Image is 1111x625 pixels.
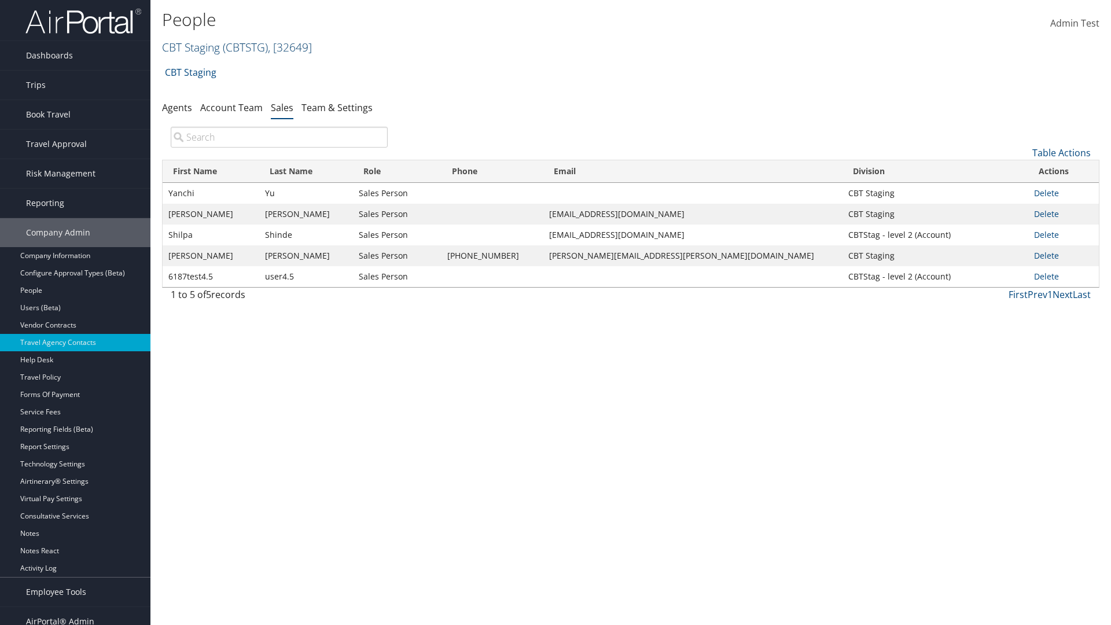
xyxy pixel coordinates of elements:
td: Sales Person [353,183,442,204]
th: Role: activate to sort column ascending [353,160,442,183]
span: , [ 32649 ] [268,39,312,55]
a: CBT Staging [162,39,312,55]
a: Table Actions [1032,146,1091,159]
td: CBT Staging [843,204,1028,225]
a: Delete [1034,250,1059,261]
a: First [1009,288,1028,301]
a: 1 [1047,288,1053,301]
a: Delete [1034,271,1059,282]
span: Book Travel [26,100,71,129]
span: 5 [206,288,211,301]
td: Sales Person [353,266,442,287]
a: Next [1053,288,1073,301]
td: [PERSON_NAME] [259,245,353,266]
td: user4.5 [259,266,353,287]
td: CBT Staging [843,245,1028,266]
span: Admin Test [1050,17,1099,30]
input: Search [171,127,388,148]
a: Agents [162,101,192,114]
td: CBTStag - level 2 (Account) [843,225,1028,245]
a: Account Team [200,101,263,114]
span: Company Admin [26,218,90,247]
div: 1 to 5 of records [171,288,388,307]
td: [PERSON_NAME][EMAIL_ADDRESS][PERSON_NAME][DOMAIN_NAME] [543,245,843,266]
th: Email: activate to sort column ascending [543,160,843,183]
th: Actions [1028,160,1099,183]
td: [EMAIL_ADDRESS][DOMAIN_NAME] [543,225,843,245]
td: Sales Person [353,245,442,266]
a: Last [1073,288,1091,301]
a: Sales [271,101,293,114]
a: Delete [1034,187,1059,198]
td: CBT Staging [843,183,1028,204]
td: 6187test4.5 [163,266,259,287]
td: [PERSON_NAME] [163,245,259,266]
td: Yu [259,183,353,204]
span: Employee Tools [26,578,86,606]
span: ( CBTSTG ) [223,39,268,55]
span: Travel Approval [26,130,87,159]
a: Delete [1034,208,1059,219]
td: [PHONE_NUMBER] [442,245,543,266]
td: Sales Person [353,225,442,245]
a: Team & Settings [301,101,373,114]
span: Dashboards [26,41,73,70]
td: Shinde [259,225,353,245]
a: Delete [1034,229,1059,240]
h1: People [162,8,787,32]
td: Sales Person [353,204,442,225]
td: [PERSON_NAME] [163,204,259,225]
th: Last Name: activate to sort column ascending [259,160,353,183]
img: airportal-logo.png [25,8,141,35]
a: Prev [1028,288,1047,301]
a: Admin Test [1050,6,1099,42]
th: First Name: activate to sort column ascending [163,160,259,183]
td: [EMAIL_ADDRESS][DOMAIN_NAME] [543,204,843,225]
td: Shilpa [163,225,259,245]
span: Reporting [26,189,64,218]
th: Phone [442,160,543,183]
td: CBTStag - level 2 (Account) [843,266,1028,287]
td: Yanchi [163,183,259,204]
th: Division: activate to sort column ascending [843,160,1028,183]
span: Trips [26,71,46,100]
span: Risk Management [26,159,95,188]
td: [PERSON_NAME] [259,204,353,225]
a: CBT Staging [165,61,216,84]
